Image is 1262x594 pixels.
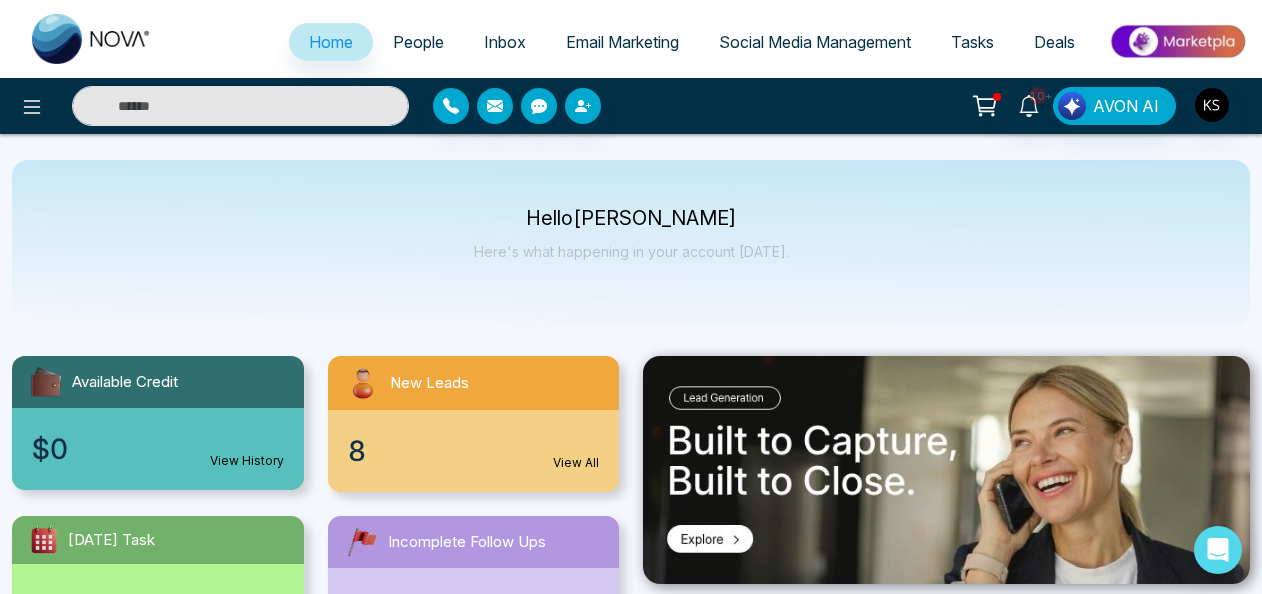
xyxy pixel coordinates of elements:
a: Social Media Management [699,23,931,61]
button: AVON AI [1053,87,1176,125]
a: New Leads8View All [316,356,632,492]
img: . [643,356,1250,584]
span: [DATE] Task [68,529,155,552]
a: Deals [1014,23,1095,61]
span: 8 [348,430,366,472]
img: availableCredit.svg [28,364,64,400]
img: todayTask.svg [28,524,60,556]
p: Hello [PERSON_NAME] [474,210,789,227]
span: Inbox [484,32,526,52]
img: Nova CRM Logo [32,14,152,64]
span: $0 [32,428,68,470]
div: Open Intercom Messenger [1194,526,1242,574]
a: View History [210,452,284,470]
a: Email Marketing [546,23,699,61]
a: View All [553,454,599,472]
span: Incomplete Follow Ups [388,531,546,554]
img: User Avatar [1195,88,1229,122]
span: Home [309,32,353,52]
span: Email Marketing [566,32,679,52]
img: newLeads.svg [344,364,382,402]
img: followUps.svg [344,524,380,560]
a: Inbox [464,23,546,61]
a: People [373,23,464,61]
img: Lead Flow [1058,92,1086,120]
img: Market-place.gif [1105,19,1250,64]
span: AVON AI [1093,94,1159,118]
span: Available Credit [72,371,178,394]
span: 10+ [1029,87,1047,105]
span: Deals [1034,32,1075,52]
span: New Leads [390,372,469,395]
a: 10+ [1005,87,1053,122]
span: Tasks [951,32,994,52]
span: People [393,32,444,52]
span: Social Media Management [719,32,911,52]
p: Here's what happening in your account [DATE]. [474,243,789,260]
a: Tasks [931,23,1014,61]
a: Home [289,23,373,61]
